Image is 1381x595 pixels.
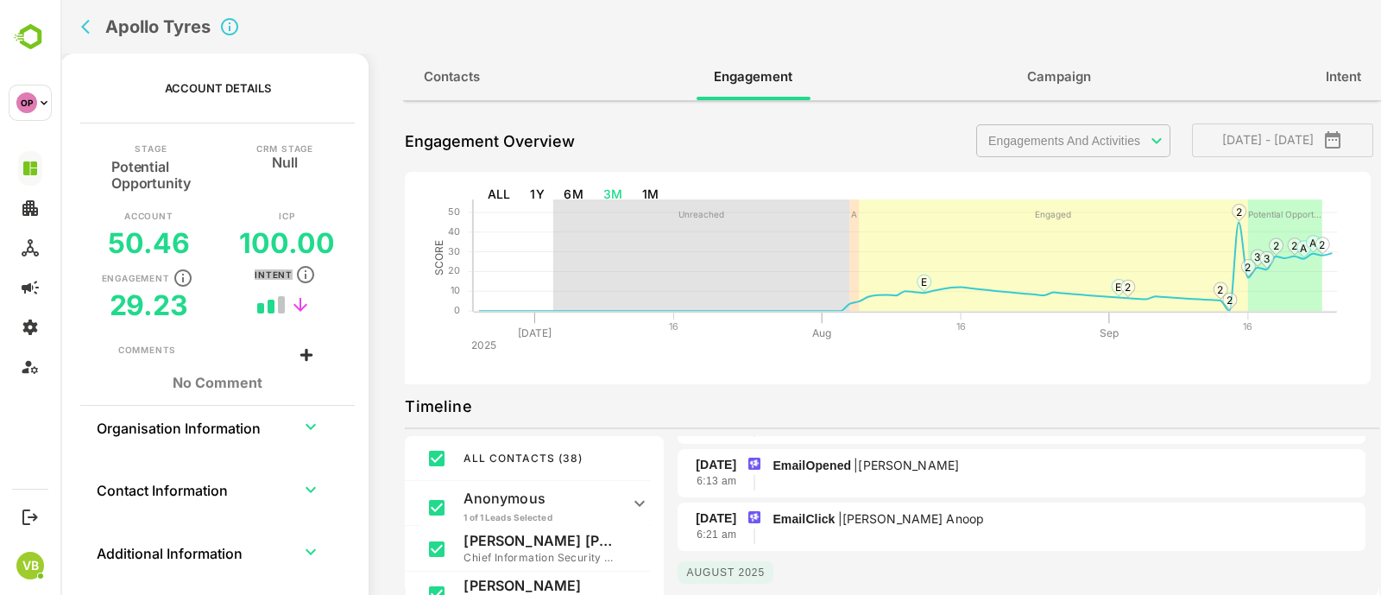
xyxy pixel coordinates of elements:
h1: No Comment [58,375,257,391]
p: [DATE] [635,510,676,527]
text: SCORE [372,240,385,275]
text: Unreached [618,209,664,219]
text: E [1055,281,1061,294]
button: [DATE] - [DATE] [1132,123,1313,157]
svg: Click to close Account details panel [159,16,180,37]
div: VB [16,552,44,579]
div: Engagements And Activities [916,124,1110,157]
p: | [791,458,901,472]
h2: Apollo Tyres [45,16,150,37]
text: A [791,209,797,219]
text: 2 [1213,239,1219,252]
text: Potential Opport... [1188,209,1261,220]
h5: 50.46 [47,226,129,260]
p: 6:13 am [636,473,676,491]
p: [PERSON_NAME] [798,458,899,472]
text: 3 [1194,250,1200,263]
text: 40 [388,225,400,237]
text: 2 [1184,261,1190,274]
p: [PERSON_NAME] [PERSON_NAME] [403,532,558,549]
text: 20 [388,265,400,277]
span: Engagement [653,66,732,88]
img: smartlead.png [686,456,702,472]
p: Account [64,212,113,220]
p: [PERSON_NAME] [403,577,558,594]
div: Anonymous1 of 1 Leads Selected [358,481,590,526]
text: 2025 [411,339,436,351]
text: 2 [1064,281,1070,294]
text: 50 [388,206,400,218]
p: ICP [218,212,234,220]
img: smartlead.png [686,510,702,525]
p: [DATE] [635,456,676,473]
table: collapsible table [35,406,280,593]
text: A [1239,242,1246,255]
h5: 100.00 [179,226,274,260]
text: 2 [1231,239,1237,252]
button: Logout [18,505,41,529]
button: 1Y [463,179,491,211]
p: 6:21 am [636,527,676,544]
text: 2 [1176,206,1182,218]
text: 0 [394,304,400,316]
text: A [1249,237,1256,250]
p: 1 of 1 Leads Selected [403,511,558,523]
text: 2 [1166,294,1172,307]
text: 10 [390,284,400,296]
text: 30 [388,245,400,257]
p: Account Details [104,81,211,95]
p: Chief Information Security Officer [403,549,558,567]
p: Stage [74,144,106,153]
div: full width tabs example [343,54,1321,100]
p: Intent [194,270,232,279]
span: Contacts [363,66,419,88]
text: 16 [896,320,905,332]
p: Anonymous [403,490,558,507]
text: Aug [752,326,771,339]
text: 3 [1203,252,1209,265]
th: Additional Information [35,531,221,573]
p: | [775,511,927,526]
p: Engagements And Activities [928,134,1082,148]
div: OP [16,92,37,113]
text: 16 [609,320,618,332]
span: [DATE] - [DATE] [1145,129,1299,151]
button: 1M [575,179,606,211]
p: CRM Stage [196,144,253,153]
span: ALL CONTACTS ( 38 ) [403,452,522,465]
button: ALL [420,179,457,211]
p: August 2025 [617,561,713,584]
text: Engaged [975,209,1012,220]
button: expand row [237,477,263,503]
h5: 29.23 [49,288,129,322]
button: trend [227,292,253,318]
div: Comments [58,344,116,358]
p: [PERSON_NAME] Anoop [782,511,924,526]
button: expand row [237,539,263,565]
span: Campaign [967,66,1031,88]
th: Contact Information [35,469,221,510]
text: 2 [1258,238,1264,251]
button: 6M [496,179,530,211]
img: BambooboxLogoMark.f1c84d78b4c51b1a7b5f700c9845e183.svg [9,21,53,54]
text: E [861,275,867,288]
text: Sep [1039,326,1058,339]
p: Engagement [41,274,110,282]
button: 3M [536,179,570,211]
text: 16 [1182,320,1192,332]
p: Engagement Overview [344,128,514,155]
text: [DATE] [457,326,491,339]
p: EmailClick [712,510,1298,529]
button: expand row [237,414,263,440]
p: Timeline [344,393,411,421]
h5: Potential Opportunity [51,153,130,192]
span: Intent [1265,66,1301,88]
button: back [16,14,42,40]
p: EmailOpened [712,456,1298,475]
text: 2 [1157,283,1163,296]
h5: Null [211,153,237,167]
th: Organisation Information [35,406,221,447]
